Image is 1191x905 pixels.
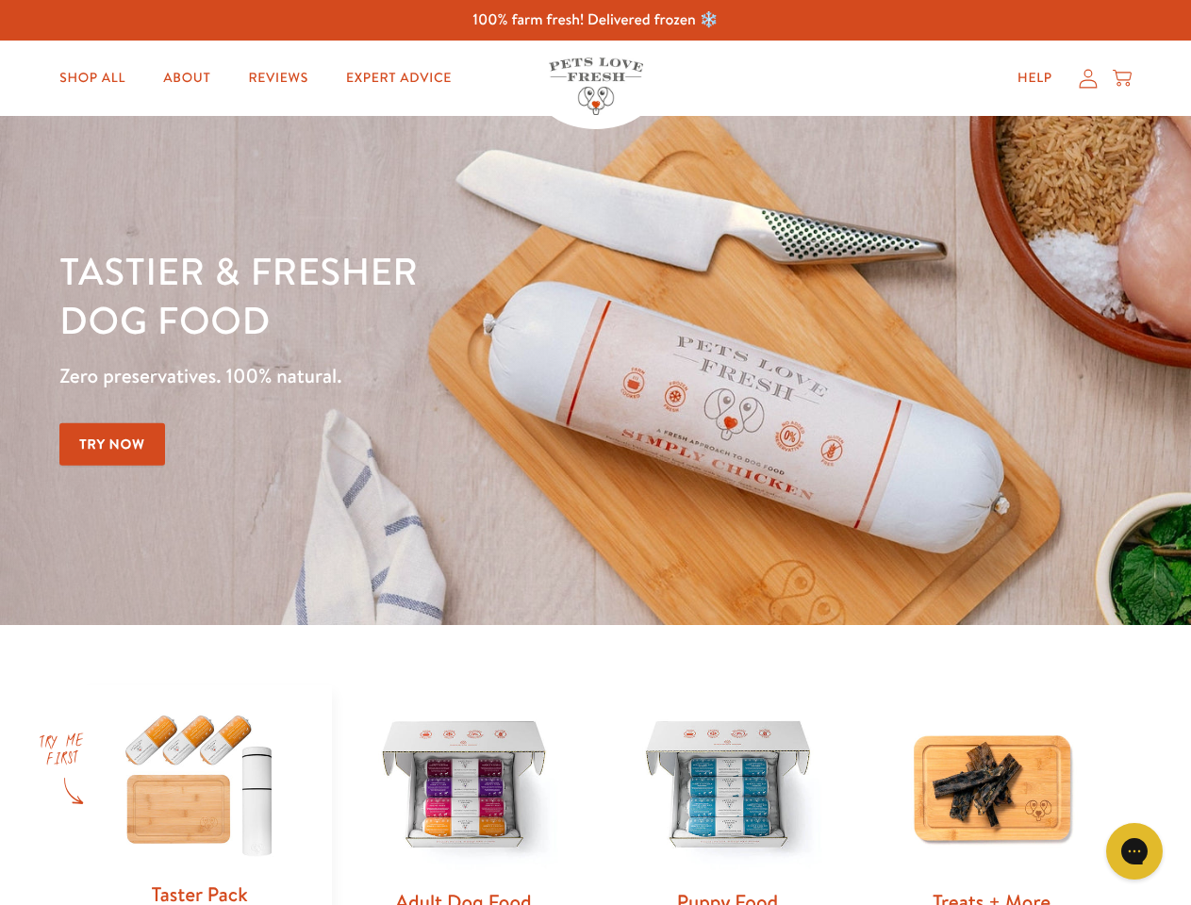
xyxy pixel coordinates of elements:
[148,59,225,97] a: About
[59,359,774,393] p: Zero preservatives. 100% natural.
[331,59,467,97] a: Expert Advice
[59,423,165,466] a: Try Now
[1097,816,1172,886] iframe: Gorgias live chat messenger
[549,58,643,115] img: Pets Love Fresh
[233,59,323,97] a: Reviews
[44,59,141,97] a: Shop All
[59,246,774,344] h1: Tastier & fresher dog food
[1002,59,1067,97] a: Help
